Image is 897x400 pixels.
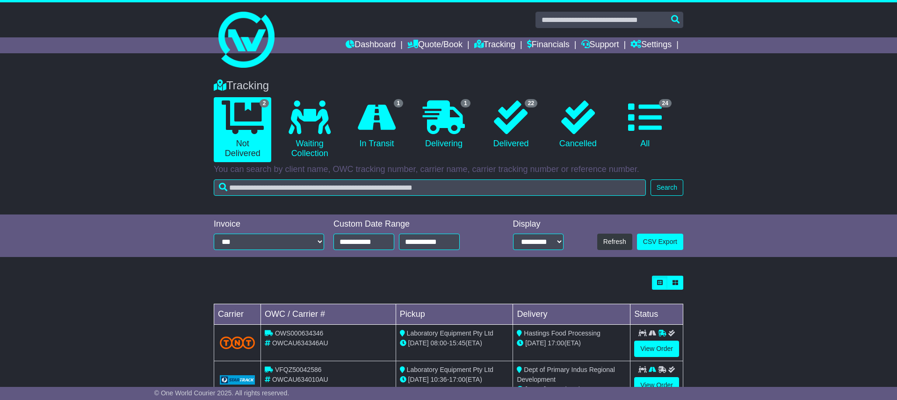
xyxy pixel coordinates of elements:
[431,339,447,347] span: 08:00
[272,376,328,383] span: OWCAU634010AU
[407,366,493,373] span: Laboratory Equipment Pty Ltd
[214,219,324,229] div: Invoice
[214,304,261,325] td: Carrier
[651,179,683,196] button: Search
[348,97,405,152] a: 1 In Transit
[431,376,447,383] span: 10:36
[513,219,564,229] div: Display
[220,336,255,349] img: TNT_Domestic.png
[220,375,255,385] img: GetCarrierServiceLogo
[209,79,688,93] div: Tracking
[408,376,429,383] span: [DATE]
[634,377,679,393] a: View Order
[408,339,429,347] span: [DATE]
[616,97,674,152] a: 24 All
[261,304,396,325] td: OWC / Carrier #
[461,99,470,107] span: 1
[549,97,607,152] a: Cancelled
[272,339,328,347] span: OWCAU634346AU
[659,99,672,107] span: 24
[275,329,324,337] span: OWS000634346
[346,37,396,53] a: Dashboard
[525,386,546,393] span: [DATE]
[260,99,269,107] span: 2
[415,97,472,152] a: 1 Delivering
[400,338,509,348] div: - (ETA)
[513,304,630,325] td: Delivery
[400,375,509,385] div: - (ETA)
[474,37,515,53] a: Tracking
[394,99,404,107] span: 1
[449,339,465,347] span: 15:45
[517,338,626,348] div: (ETA)
[333,219,484,229] div: Custom Date Range
[396,304,513,325] td: Pickup
[517,366,615,383] span: Dept of Primary Indus Regional Development
[154,389,289,397] span: © One World Courier 2025. All rights reserved.
[482,97,540,152] a: 22 Delivered
[597,234,632,250] button: Refresh
[630,304,683,325] td: Status
[275,366,322,373] span: VFQZ50042586
[581,37,619,53] a: Support
[407,37,463,53] a: Quote/Book
[517,385,626,394] div: (ETA)
[527,37,570,53] a: Financials
[524,329,600,337] span: Hastings Food Processing
[637,234,683,250] a: CSV Export
[548,386,564,393] span: 17:00
[449,376,465,383] span: 17:00
[525,339,546,347] span: [DATE]
[214,97,271,162] a: 2 Not Delivered
[525,99,537,107] span: 22
[630,37,672,53] a: Settings
[548,339,564,347] span: 17:00
[214,164,683,175] p: You can search by client name, OWC tracking number, carrier name, carrier tracking number or refe...
[407,329,493,337] span: Laboratory Equipment Pty Ltd
[634,341,679,357] a: View Order
[281,97,338,162] a: Waiting Collection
